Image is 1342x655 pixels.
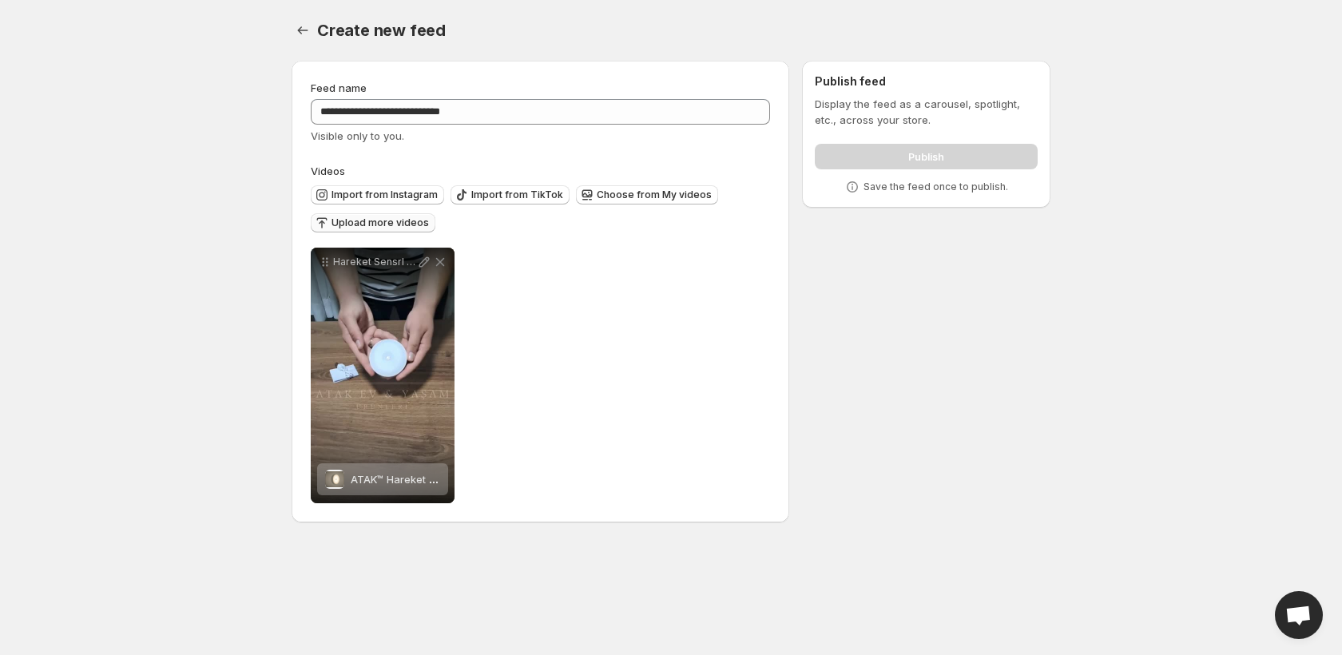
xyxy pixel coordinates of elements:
[471,189,563,201] span: Import from TikTok
[311,248,455,503] div: Hareket Sensrl Mknatsl LED Lamba Mobil VideoATAK™ Hareket Sensörlü Mıknatıslı LED LambaATAK™ Hare...
[576,185,718,204] button: Choose from My videos
[815,73,1038,89] h2: Publish feed
[311,129,404,142] span: Visible only to you.
[332,189,438,201] span: Import from Instagram
[864,181,1008,193] p: Save the feed once to publish.
[311,165,345,177] span: Videos
[333,256,416,268] p: Hareket Sensrl Mknatsl LED Lamba Mobil Video
[311,213,435,232] button: Upload more videos
[1275,591,1323,639] a: Open chat
[311,185,444,204] button: Import from Instagram
[292,19,314,42] button: Settings
[451,185,570,204] button: Import from TikTok
[351,473,580,486] span: ATAK™ Hareket Sensörlü Mıknatıslı LED Lamba
[815,96,1038,128] p: Display the feed as a carousel, spotlight, etc., across your store.
[332,216,429,229] span: Upload more videos
[597,189,712,201] span: Choose from My videos
[317,21,446,40] span: Create new feed
[311,81,367,94] span: Feed name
